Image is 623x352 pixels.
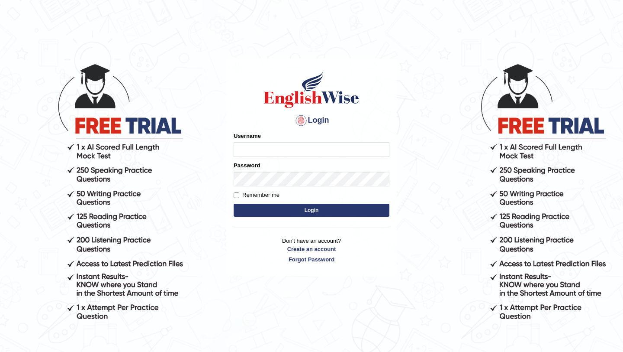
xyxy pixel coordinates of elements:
[234,245,389,253] a: Create an account
[234,132,261,140] label: Username
[234,114,389,127] h4: Login
[234,192,239,198] input: Remember me
[234,191,279,199] label: Remember me
[234,161,260,169] label: Password
[262,70,361,109] img: Logo of English Wise sign in for intelligent practice with AI
[234,255,389,264] a: Forgot Password
[234,237,389,264] p: Don't have an account?
[234,204,389,217] button: Login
